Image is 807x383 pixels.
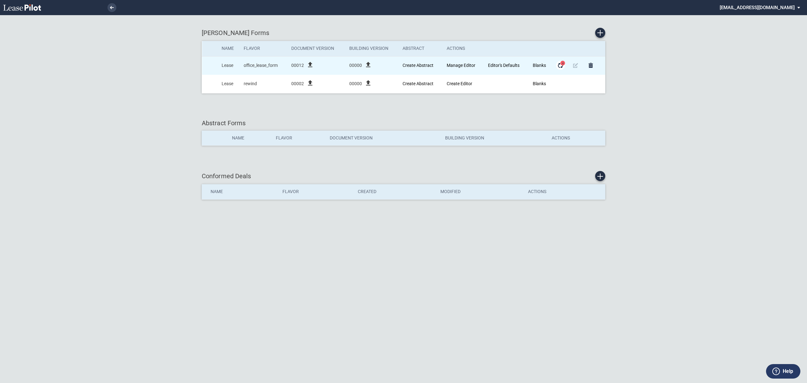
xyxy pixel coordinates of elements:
[306,64,314,69] label: file_upload
[557,62,564,69] md-icon: Form Updates
[287,41,345,56] th: Document Version
[586,61,595,70] a: Delete Form
[291,81,304,87] span: 00002
[239,56,287,75] td: office_lease_form
[447,81,472,86] a: Create Editor
[306,61,314,68] i: file_upload
[524,184,605,199] th: Actions
[364,83,372,88] label: file_upload
[306,83,314,88] label: file_upload
[364,64,372,69] label: file_upload
[595,171,605,181] a: Create new conformed deal
[441,131,547,146] th: Building Version
[271,131,325,146] th: Flavor
[595,28,605,38] a: Create new Form
[436,184,524,199] th: Modified
[403,63,433,68] a: Create new Abstract
[447,63,475,68] a: Manage Editor
[278,184,353,199] th: Flavor
[228,131,272,146] th: Name
[202,184,278,199] th: Name
[547,131,605,146] th: Actions
[560,61,565,65] span: 4
[202,171,605,181] div: Conformed Deals
[217,56,239,75] td: Lease
[398,41,442,56] th: Abstract
[239,41,287,56] th: Flavor
[533,81,546,86] a: Blanks
[364,79,372,87] i: file_upload
[364,61,372,68] i: file_upload
[217,41,239,56] th: Name
[291,62,304,69] span: 00012
[349,62,362,69] span: 00000
[442,41,484,56] th: Actions
[488,63,520,68] a: Editor's Defaults
[202,28,605,38] div: [PERSON_NAME] Forms
[587,62,595,69] md-icon: Delete Form
[403,81,433,86] a: Create new Abstract
[217,75,239,93] td: Lease
[345,41,398,56] th: Building Version
[325,131,441,146] th: Document Version
[202,56,605,75] tr: Created At: 2023-07-06T13:48:24+05:30; Updated At: 2025-09-18T18:30:49+05:30
[202,75,605,93] tr: Created At: 2025-01-09T23:00:20+05:30; Updated At: 2025-01-09T23:02:33+05:30
[202,119,605,127] div: Abstract Forms
[353,184,436,199] th: Created
[783,367,793,375] label: Help
[766,364,800,379] button: Help
[349,81,362,87] span: 00000
[239,75,287,93] td: rewind
[556,61,565,70] a: Form Updates 4
[306,79,314,87] i: file_upload
[533,63,546,68] a: Blanks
